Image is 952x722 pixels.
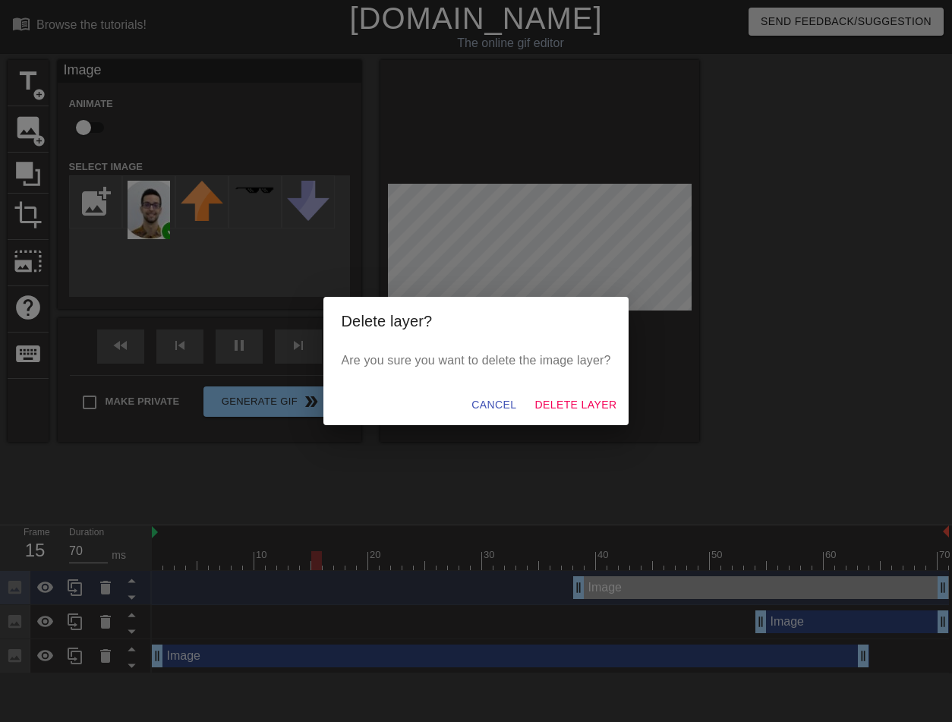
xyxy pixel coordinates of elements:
button: Cancel [465,391,522,419]
button: Delete Layer [528,391,623,419]
span: Cancel [471,396,516,415]
span: Delete Layer [534,396,616,415]
h2: Delete layer? [342,309,611,333]
p: Are you sure you want to delete the image layer? [342,352,611,370]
